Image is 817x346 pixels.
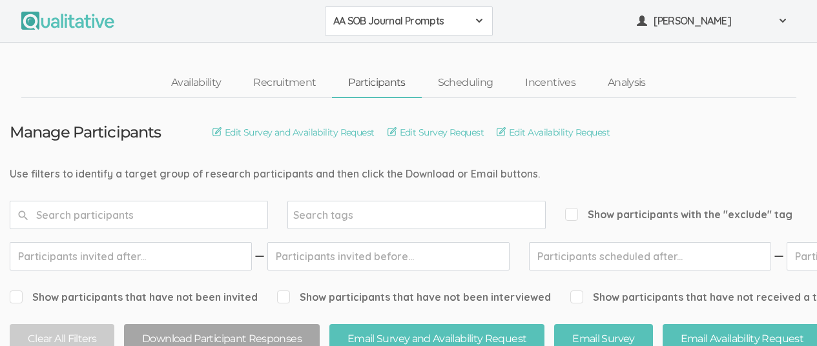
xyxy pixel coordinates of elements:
a: Availability [155,69,237,97]
input: Participants invited before... [267,242,510,270]
iframe: Chat Widget [752,284,817,346]
span: AA SOB Journal Prompts [333,14,468,28]
a: Analysis [592,69,662,97]
img: dash.svg [253,242,266,270]
button: AA SOB Journal Prompts [325,6,493,36]
a: Edit Survey Request [388,125,484,139]
h3: Manage Participants [10,124,161,141]
input: Participants invited after... [10,242,252,270]
a: Recruitment [237,69,332,97]
img: Qualitative [21,12,114,30]
input: Search tags [293,207,374,223]
input: Participants scheduled after... [529,242,771,270]
a: Edit Availability Request [497,125,610,139]
a: Incentives [509,69,592,97]
input: Search participants [10,201,268,229]
a: Participants [332,69,421,97]
img: dash.svg [772,242,785,270]
button: [PERSON_NAME] [628,6,796,36]
span: [PERSON_NAME] [654,14,770,28]
a: Scheduling [422,69,510,97]
span: Show participants with the "exclude" tag [565,207,792,222]
span: Show participants that have not been interviewed [277,290,551,305]
a: Edit Survey and Availability Request [212,125,375,139]
span: Show participants that have not been invited [10,290,258,305]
